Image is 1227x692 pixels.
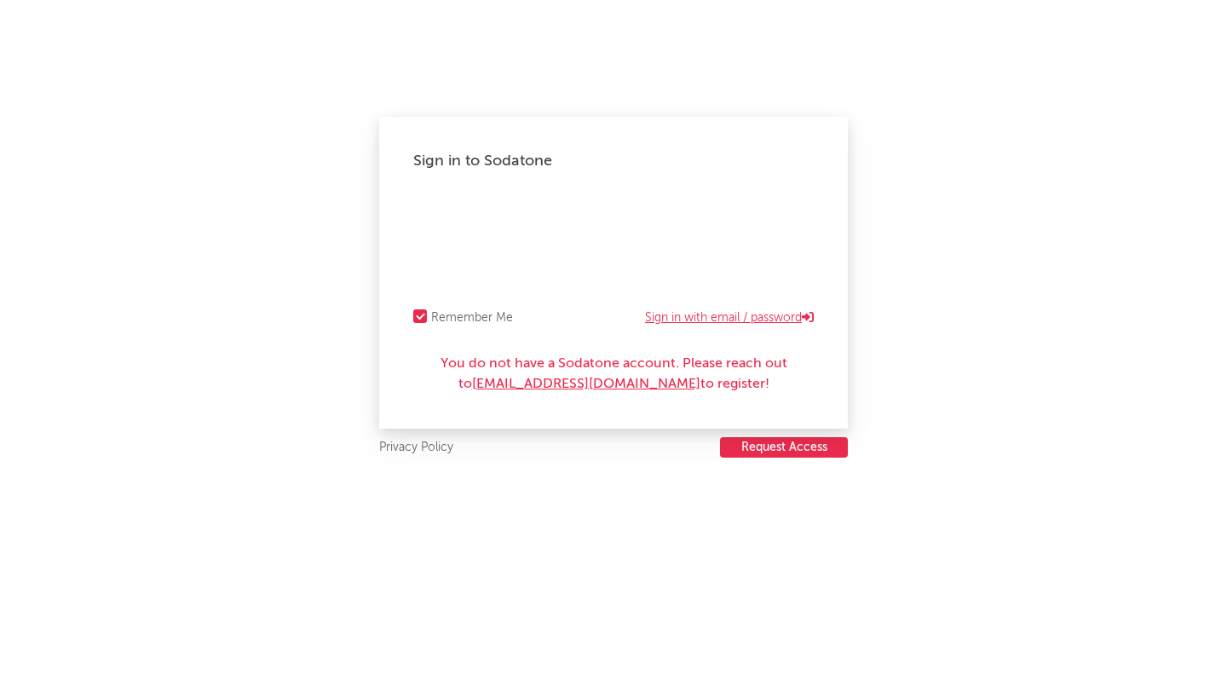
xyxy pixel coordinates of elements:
[645,308,814,328] a: Sign in with email / password
[720,437,848,458] button: Request Access
[720,437,848,458] a: Request Access
[413,151,814,171] div: Sign in to Sodatone
[431,308,513,328] div: Remember Me
[379,437,453,458] a: Privacy Policy
[413,354,814,395] div: You do not have a Sodatone account. Please reach out to to register!
[472,378,700,391] a: [EMAIL_ADDRESS][DOMAIN_NAME]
